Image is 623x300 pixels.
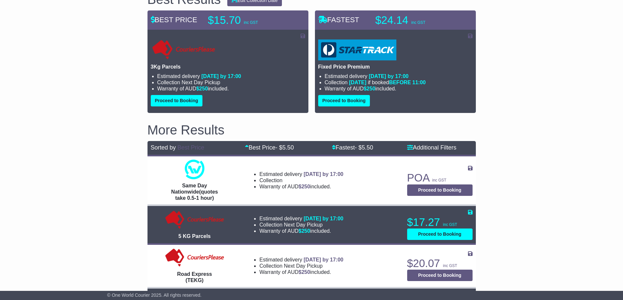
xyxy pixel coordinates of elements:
[151,144,176,151] span: Sorted by
[355,144,373,151] span: - $
[157,73,305,79] li: Estimated delivery
[178,144,204,151] a: Best Price
[244,20,258,25] span: inc GST
[282,144,294,151] span: 5.50
[208,14,290,27] p: $15.70
[299,228,310,234] span: $
[375,14,457,27] p: $24.14
[185,160,204,179] img: One World Courier: Same Day Nationwide(quotes take 0.5-1 hour)
[164,210,226,230] img: CouriersPlease: 5 KG Parcels
[407,270,473,281] button: Proceed to Booking
[284,222,322,228] span: Next Day Pickup
[364,86,375,91] span: $
[302,228,310,234] span: 250
[259,215,343,222] li: Estimated delivery
[179,233,211,239] span: 5 KG Parcels
[164,248,226,268] img: CouriersPlease: Road Express (TEKG)
[407,184,473,196] button: Proceed to Booking
[407,171,473,184] p: POA
[299,184,310,189] span: $
[259,263,343,269] li: Collection
[259,183,343,190] li: Warranty of AUD included.
[259,171,343,177] li: Estimated delivery
[407,229,473,240] button: Proceed to Booking
[325,73,473,79] li: Estimated delivery
[259,177,343,183] li: Collection
[349,80,366,85] span: [DATE]
[284,263,322,269] span: Next Day Pickup
[325,86,473,92] li: Warranty of AUD included.
[369,73,409,79] span: [DATE] by 17:00
[299,269,310,275] span: $
[157,86,305,92] li: Warranty of AUD included.
[199,86,208,91] span: 250
[443,263,457,268] span: inc GST
[411,20,425,25] span: inc GST
[332,144,373,151] a: Fastest- $5.50
[151,64,305,70] p: 3Kg Parcels
[151,39,216,60] img: CouriersPlease: 3Kg Parcels
[303,257,343,262] span: [DATE] by 17:00
[259,228,343,234] li: Warranty of AUD included.
[151,16,197,24] span: BEST PRICE
[362,144,373,151] span: 5.50
[259,222,343,228] li: Collection
[318,16,359,24] span: FASTEST
[201,73,241,79] span: [DATE] by 17:00
[107,292,202,298] span: © One World Courier 2025. All rights reserved.
[245,144,294,151] a: Best Price- $5.50
[303,216,343,221] span: [DATE] by 17:00
[432,178,446,182] span: inc GST
[196,86,208,91] span: $
[302,269,310,275] span: 250
[318,95,370,106] button: Proceed to Booking
[177,271,212,283] span: Road Express (TEKG)
[151,95,202,106] button: Proceed to Booking
[407,144,457,151] a: Additional Filters
[182,80,220,85] span: Next Day Pickup
[367,86,375,91] span: 250
[318,39,396,60] img: StarTrack: Fixed Price Premium
[407,257,473,270] p: $20.07
[389,80,411,85] span: BEFORE
[303,171,343,177] span: [DATE] by 17:00
[259,269,343,275] li: Warranty of AUD included.
[443,222,457,227] span: inc GST
[147,123,476,137] h2: More Results
[171,183,218,201] span: Same Day Nationwide(quotes take 0.5-1 hour)
[325,79,473,86] li: Collection
[407,216,473,229] p: $17.27
[259,257,343,263] li: Estimated delivery
[412,80,426,85] span: 11:00
[302,184,310,189] span: 250
[318,64,473,70] p: Fixed Price Premium
[349,80,425,85] span: if booked
[157,79,305,86] li: Collection
[275,144,294,151] span: - $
